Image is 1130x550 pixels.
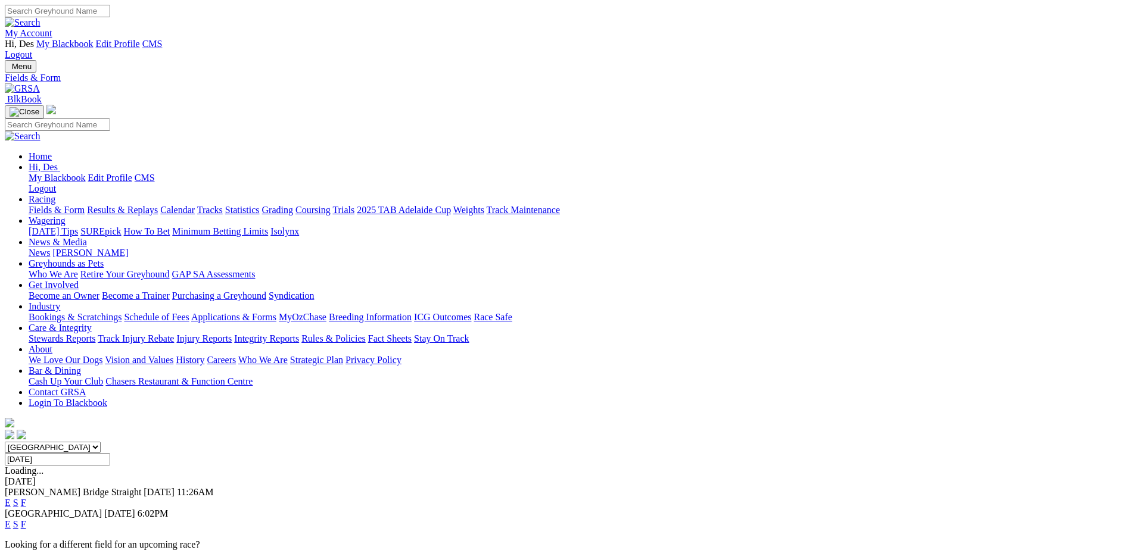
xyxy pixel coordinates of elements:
[29,355,102,365] a: We Love Our Dogs
[21,498,26,508] a: F
[5,73,1125,83] a: Fields & Form
[98,333,174,343] a: Track Injury Rebate
[105,376,253,386] a: Chasers Restaurant & Function Centre
[29,173,1125,194] div: Hi, Des
[270,226,299,236] a: Isolynx
[29,215,66,226] a: Wagering
[105,355,173,365] a: Vision and Values
[29,173,86,183] a: My Blackbook
[13,519,18,529] a: S
[87,205,158,215] a: Results & Replays
[5,39,34,49] span: Hi, Des
[138,508,169,518] span: 6:02PM
[29,248,1125,258] div: News & Media
[29,333,1125,344] div: Care & Integrity
[357,205,451,215] a: 2025 TAB Adelaide Cup
[29,205,85,215] a: Fields & Form
[5,39,1125,60] div: My Account
[29,269,1125,280] div: Greyhounds as Pets
[5,476,1125,487] div: [DATE]
[487,205,560,215] a: Track Maintenance
[95,39,139,49] a: Edit Profile
[5,519,11,529] a: E
[5,487,141,497] span: [PERSON_NAME] Bridge Straight
[191,312,276,322] a: Applications & Forms
[474,312,512,322] a: Race Safe
[36,39,94,49] a: My Blackbook
[5,118,110,131] input: Search
[80,226,121,236] a: SUREpick
[295,205,331,215] a: Coursing
[21,519,26,529] a: F
[13,498,18,508] a: S
[29,301,60,311] a: Industry
[329,312,412,322] a: Breeding Information
[29,205,1125,215] div: Racing
[5,453,110,465] input: Select date
[29,312,1125,323] div: Industry
[135,173,155,183] a: CMS
[177,487,214,497] span: 11:26AM
[290,355,343,365] a: Strategic Plan
[172,226,268,236] a: Minimum Betting Limits
[279,312,326,322] a: MyOzChase
[17,430,26,439] img: twitter.svg
[29,226,78,236] a: [DATE] Tips
[29,355,1125,365] div: About
[29,151,52,161] a: Home
[345,355,401,365] a: Privacy Policy
[29,226,1125,237] div: Wagering
[29,280,79,290] a: Get Involved
[12,62,32,71] span: Menu
[124,226,170,236] a: How To Bet
[5,83,40,94] img: GRSA
[5,49,32,60] a: Logout
[104,508,135,518] span: [DATE]
[453,205,484,215] a: Weights
[7,94,42,104] span: BlkBook
[29,344,52,354] a: About
[52,248,128,258] a: [PERSON_NAME]
[5,465,43,476] span: Loading...
[142,39,163,49] a: CMS
[29,323,92,333] a: Care & Integrity
[176,355,204,365] a: History
[5,94,42,104] a: BlkBook
[5,508,102,518] span: [GEOGRAPHIC_DATA]
[29,162,60,172] a: Hi, Des
[102,290,170,301] a: Become a Trainer
[332,205,354,215] a: Trials
[5,539,1125,550] p: Looking for a different field for an upcoming race?
[5,17,41,28] img: Search
[262,205,293,215] a: Grading
[414,333,469,343] a: Stay On Track
[414,312,471,322] a: ICG Outcomes
[29,376,103,386] a: Cash Up Your Club
[176,333,232,343] a: Injury Reports
[238,355,288,365] a: Who We Are
[29,387,86,397] a: Contact GRSA
[269,290,314,301] a: Syndication
[29,269,78,279] a: Who We Are
[29,162,58,172] span: Hi, Des
[5,131,41,142] img: Search
[29,194,55,204] a: Racing
[29,237,87,247] a: News & Media
[29,290,99,301] a: Become an Owner
[29,248,50,258] a: News
[5,418,14,427] img: logo-grsa-white.png
[29,312,122,322] a: Bookings & Scratchings
[29,258,104,268] a: Greyhounds as Pets
[88,173,132,183] a: Edit Profile
[172,290,266,301] a: Purchasing a Greyhound
[5,430,14,439] img: facebook.svg
[46,105,56,114] img: logo-grsa-white.png
[5,105,44,118] button: Toggle navigation
[5,5,110,17] input: Search
[207,355,236,365] a: Careers
[80,269,170,279] a: Retire Your Greyhound
[225,205,260,215] a: Statistics
[197,205,223,215] a: Tracks
[234,333,299,343] a: Integrity Reports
